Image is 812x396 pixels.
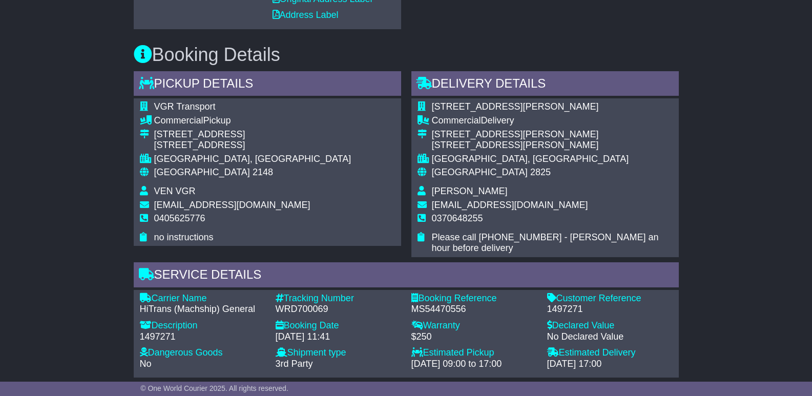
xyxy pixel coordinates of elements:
[432,154,673,165] div: [GEOGRAPHIC_DATA], [GEOGRAPHIC_DATA]
[432,129,673,140] div: [STREET_ADDRESS][PERSON_NAME]
[154,115,203,126] span: Commercial
[411,320,537,331] div: Warranty
[134,71,401,99] div: Pickup Details
[276,347,401,359] div: Shipment type
[154,186,196,196] span: VEN VGR
[547,304,673,315] div: 1497271
[411,304,537,315] div: MS54470556
[432,140,673,151] div: [STREET_ADDRESS][PERSON_NAME]
[140,347,265,359] div: Dangerous Goods
[547,293,673,304] div: Customer Reference
[432,213,483,223] span: 0370648255
[432,186,508,196] span: [PERSON_NAME]
[276,331,401,343] div: [DATE] 11:41
[273,10,339,20] a: Address Label
[154,154,351,165] div: [GEOGRAPHIC_DATA], [GEOGRAPHIC_DATA]
[140,384,288,392] span: © One World Courier 2025. All rights reserved.
[411,331,537,343] div: $250
[411,293,537,304] div: Booking Reference
[432,101,599,112] span: [STREET_ADDRESS][PERSON_NAME]
[432,115,673,127] div: Delivery
[140,359,152,369] span: No
[154,115,351,127] div: Pickup
[276,320,401,331] div: Booking Date
[411,71,679,99] div: Delivery Details
[154,167,250,177] span: [GEOGRAPHIC_DATA]
[154,200,310,210] span: [EMAIL_ADDRESS][DOMAIN_NAME]
[276,304,401,315] div: WRD700069
[432,200,588,210] span: [EMAIL_ADDRESS][DOMAIN_NAME]
[134,45,679,65] h3: Booking Details
[253,167,273,177] span: 2148
[411,359,537,370] div: [DATE] 09:00 to 17:00
[276,293,401,304] div: Tracking Number
[411,347,537,359] div: Estimated Pickup
[154,213,205,223] span: 0405625776
[432,167,528,177] span: [GEOGRAPHIC_DATA]
[140,304,265,315] div: HiTrans (Machship) General
[547,347,673,359] div: Estimated Delivery
[276,359,313,369] span: 3rd Party
[134,262,679,290] div: Service Details
[154,140,351,151] div: [STREET_ADDRESS]
[530,167,551,177] span: 2825
[154,129,351,140] div: [STREET_ADDRESS]
[547,359,673,370] div: [DATE] 17:00
[154,232,214,242] span: no instructions
[432,232,659,254] span: Please call [PHONE_NUMBER] - [PERSON_NAME] an hour before delivery
[140,293,265,304] div: Carrier Name
[140,320,265,331] div: Description
[432,115,481,126] span: Commercial
[154,101,216,112] span: VGR Transport
[547,331,673,343] div: No Declared Value
[547,320,673,331] div: Declared Value
[140,331,265,343] div: 1497271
